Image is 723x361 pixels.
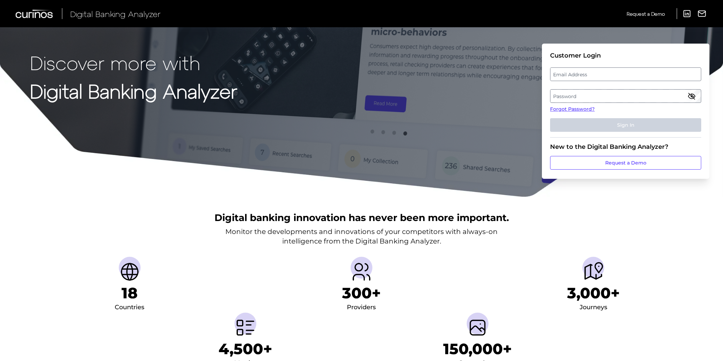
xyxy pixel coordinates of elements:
[443,340,512,358] h1: 150,000+
[627,11,665,17] span: Request a Demo
[580,302,607,313] div: Journeys
[627,8,665,19] a: Request a Demo
[122,284,138,302] h1: 18
[347,302,376,313] div: Providers
[550,156,701,170] a: Request a Demo
[70,9,161,19] span: Digital Banking Analyzer
[550,52,701,59] div: Customer Login
[219,340,272,358] h1: 4,500+
[467,317,488,339] img: Screenshots
[119,261,141,283] img: Countries
[30,52,237,73] p: Discover more with
[225,227,498,246] p: Monitor the developments and innovations of your competitors with always-on intelligence from the...
[115,302,144,313] div: Countries
[30,79,237,102] strong: Digital Banking Analyzer
[214,211,509,224] h2: Digital banking innovation has never been more important.
[550,90,701,102] label: Password
[550,118,701,132] button: Sign In
[351,261,372,283] img: Providers
[550,68,701,80] label: Email Address
[550,143,701,151] div: New to the Digital Banking Analyzer?
[582,261,604,283] img: Journeys
[567,284,620,302] h1: 3,000+
[550,106,701,113] a: Forgot Password?
[235,317,256,339] img: Metrics
[342,284,381,302] h1: 300+
[16,10,54,18] img: Curinos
